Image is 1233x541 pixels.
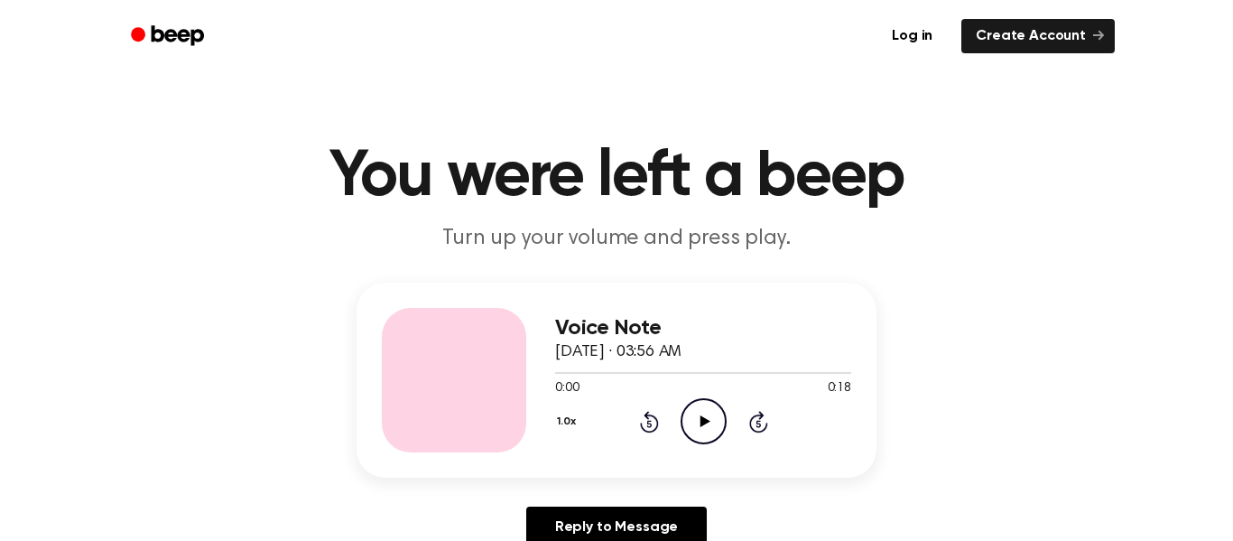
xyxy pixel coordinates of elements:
span: 0:00 [555,379,579,398]
a: Log in [874,15,950,57]
h1: You were left a beep [154,145,1079,210]
button: 1.0x [555,406,582,437]
a: Create Account [961,19,1115,53]
h3: Voice Note [555,316,851,340]
p: Turn up your volume and press play. [270,224,963,254]
span: 0:18 [828,379,851,398]
a: Beep [118,19,220,54]
span: [DATE] · 03:56 AM [555,344,681,360]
